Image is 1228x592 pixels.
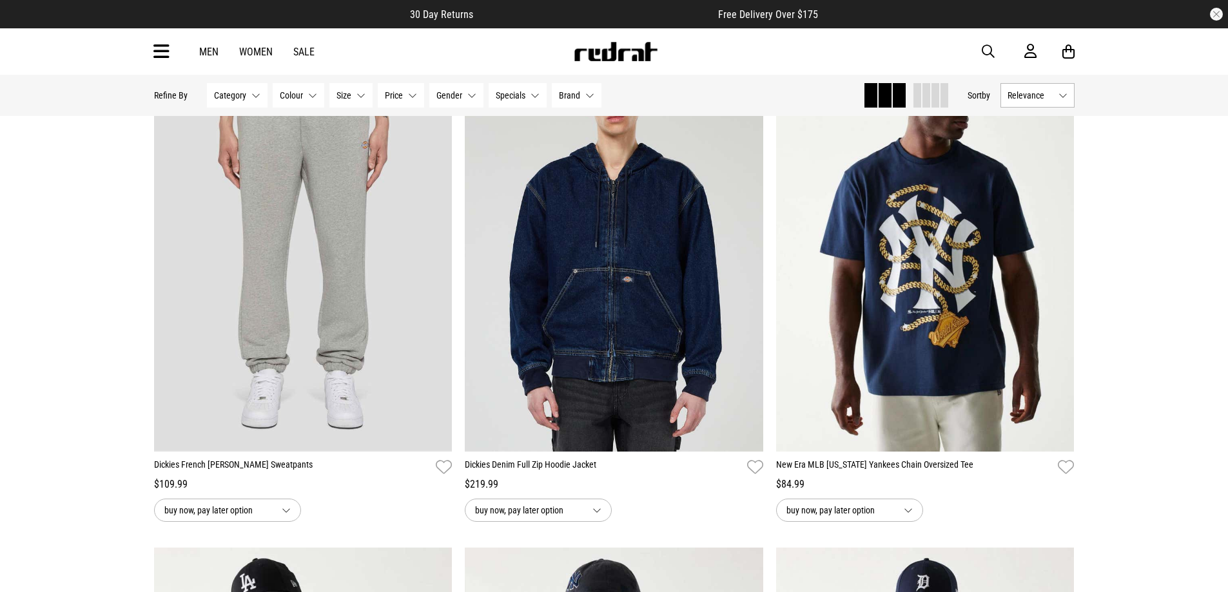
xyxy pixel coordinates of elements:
button: buy now, pay later option [154,499,301,522]
div: $109.99 [154,477,453,492]
a: Dickies French [PERSON_NAME] Sweatpants [154,458,431,477]
button: Sortby [968,88,990,103]
button: buy now, pay later option [465,499,612,522]
img: Dickies French Terry Mapleton Sweatpants in Unknown [154,34,453,452]
a: Sale [293,46,315,58]
span: 30 Day Returns [410,8,473,21]
span: Brand [559,90,580,100]
button: Relevance [1000,83,1075,108]
button: Specials [489,83,547,108]
span: Specials [496,90,525,100]
span: buy now, pay later option [475,502,582,518]
span: Price [385,90,403,100]
button: buy now, pay later option [776,499,923,522]
span: Gender [436,90,462,100]
a: New Era MLB [US_STATE] Yankees Chain Oversized Tee [776,458,1053,477]
a: Dickies Denim Full Zip Hoodie Jacket [465,458,742,477]
span: by [982,90,990,100]
span: Free Delivery Over $175 [718,8,818,21]
a: Women [239,46,273,58]
iframe: Customer reviews powered by Trustpilot [499,8,692,21]
span: Category [214,90,246,100]
button: Size [329,83,373,108]
span: buy now, pay later option [164,502,271,518]
img: Redrat logo [573,42,658,61]
button: Gender [429,83,483,108]
span: Colour [280,90,303,100]
button: Category [207,83,268,108]
img: Dickies Denim Full Zip Hoodie Jacket in Blue [465,34,763,452]
span: Size [336,90,351,100]
button: Open LiveChat chat widget [10,5,49,44]
button: Brand [552,83,601,108]
div: $84.99 [776,477,1075,492]
button: Price [378,83,424,108]
img: New Era Mlb New York Yankees Chain Oversized Tee in Blue [776,34,1075,452]
a: Men [199,46,219,58]
button: Colour [273,83,324,108]
span: Relevance [1008,90,1053,100]
div: $219.99 [465,477,763,492]
span: buy now, pay later option [786,502,893,518]
p: Refine By [154,90,188,100]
